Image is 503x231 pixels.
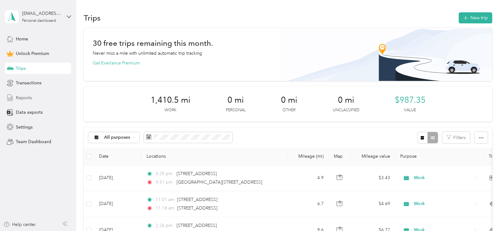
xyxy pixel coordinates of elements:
[16,109,43,116] span: Data exports
[16,94,32,101] span: Reports
[351,148,395,165] th: Mileage value
[281,28,492,81] img: Banner
[468,196,503,231] iframe: Everlance-gr Chat Button Frame
[151,95,190,105] span: 1,410.5 mi
[165,107,176,113] p: Work
[227,95,244,105] span: 0 mi
[94,191,141,217] td: [DATE]
[395,148,484,165] th: Purpose
[16,138,51,145] span: Team Dashboard
[22,19,56,23] div: Personal dashboard
[177,171,217,176] span: [STREET_ADDRESS]
[104,135,130,140] span: All purposes
[16,124,33,131] span: Settings
[16,36,28,42] span: Home
[404,107,416,113] p: Value
[156,205,174,212] span: 11:18 am
[283,107,295,113] p: Other
[177,197,217,202] span: [STREET_ADDRESS]
[94,165,141,191] td: [DATE]
[141,148,287,165] th: Locations
[16,80,41,86] span: Transactions
[156,170,174,177] span: 4:25 pm
[22,10,62,17] div: [EMAIL_ADDRESS][DOMAIN_NAME]
[177,205,217,211] span: [STREET_ADDRESS]
[414,174,472,181] span: Work
[16,65,26,72] span: Trips
[338,95,354,105] span: 0 mi
[94,148,141,165] th: Date
[226,107,245,113] p: Personal
[156,222,174,229] span: 2:26 pm
[329,148,351,165] th: Map
[16,50,49,57] span: Unlock Premium
[414,200,472,207] span: Work
[93,50,202,57] p: Never miss a mile with unlimited automatic trip tracking
[395,95,425,105] span: $987.35
[93,40,213,46] h1: 30 free trips remaining this month.
[442,132,470,143] button: Filters
[177,179,262,185] span: [GEOGRAPHIC_DATA][STREET_ADDRESS]
[281,95,297,105] span: 0 mi
[351,191,395,217] td: $4.69
[287,191,329,217] td: 6.7
[156,196,174,203] span: 11:01 am
[287,148,329,165] th: Mileage (mi)
[93,60,140,66] button: Get Everlance Premium
[3,221,36,228] button: Help center
[287,165,329,191] td: 4.9
[177,223,217,228] span: [STREET_ADDRESS]
[156,179,174,186] span: 4:51 pm
[459,12,492,23] button: New trip
[84,15,101,21] h1: Trips
[351,165,395,191] td: $3.43
[333,107,359,113] p: Unclassified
